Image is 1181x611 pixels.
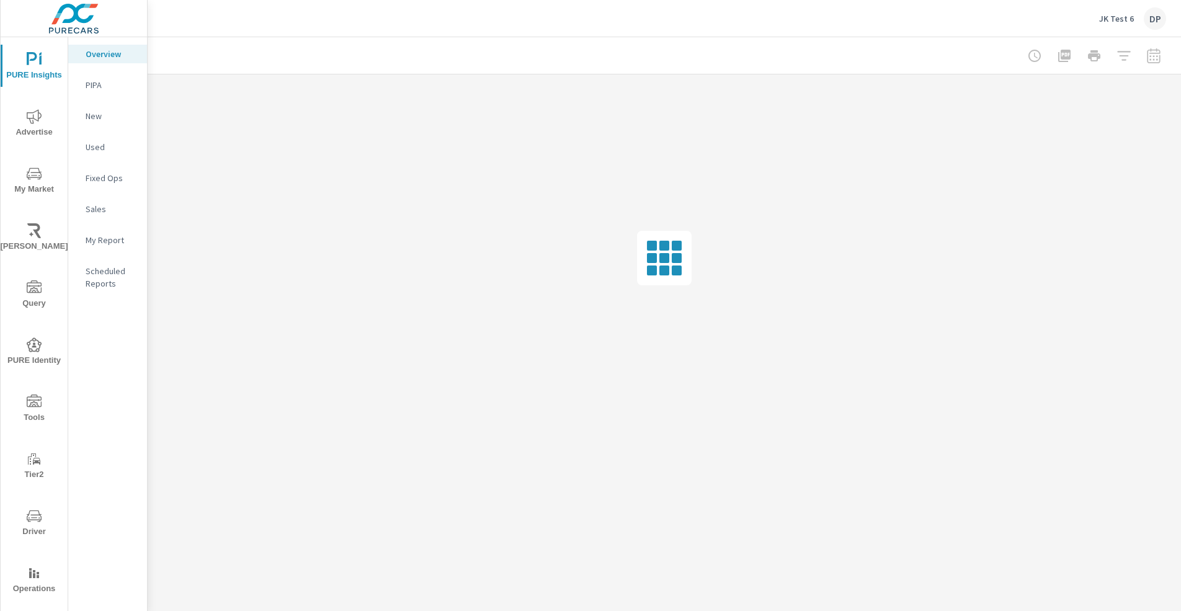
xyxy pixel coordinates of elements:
[4,337,64,368] span: PURE Identity
[1099,13,1134,24] p: JK Test 6
[1144,7,1166,30] div: DP
[86,172,137,184] p: Fixed Ops
[4,109,64,140] span: Advertise
[86,79,137,91] p: PIPA
[68,262,147,293] div: Scheduled Reports
[4,395,64,425] span: Tools
[86,110,137,122] p: New
[4,52,64,83] span: PURE Insights
[86,234,137,246] p: My Report
[68,231,147,249] div: My Report
[4,166,64,197] span: My Market
[86,203,137,215] p: Sales
[4,509,64,539] span: Driver
[86,141,137,153] p: Used
[68,169,147,187] div: Fixed Ops
[68,200,147,218] div: Sales
[4,452,64,482] span: Tier2
[86,265,137,290] p: Scheduled Reports
[68,138,147,156] div: Used
[4,223,64,254] span: [PERSON_NAME]
[86,48,137,60] p: Overview
[68,76,147,94] div: PIPA
[4,566,64,596] span: Operations
[4,280,64,311] span: Query
[68,107,147,125] div: New
[68,45,147,63] div: Overview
